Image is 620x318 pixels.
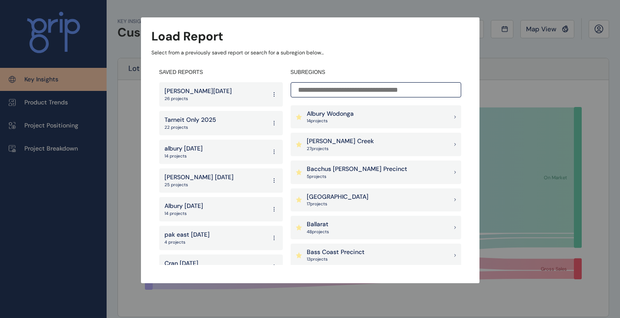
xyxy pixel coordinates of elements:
p: 14 projects [164,211,203,217]
p: [GEOGRAPHIC_DATA] [307,193,369,201]
p: Tarneit Only 2025 [164,116,216,124]
p: 14 project s [307,118,354,124]
h4: SAVED REPORTS [159,69,283,76]
p: 27 project s [307,146,374,152]
p: 14 projects [164,153,203,159]
p: [PERSON_NAME][DATE] [164,87,232,96]
p: 13 project s [307,256,365,262]
p: 25 projects [164,182,234,188]
p: 17 project s [307,201,369,207]
p: 4 projects [164,239,210,245]
p: Bass Coast Precinct [307,248,365,257]
p: Ballarat [307,220,329,229]
p: [PERSON_NAME] [DATE] [164,173,234,182]
h3: Load Report [151,28,223,45]
p: Bacchus [PERSON_NAME] Precinct [307,165,407,174]
p: 26 projects [164,96,232,102]
h4: SUBREGIONS [291,69,461,76]
p: Albury [DATE] [164,202,203,211]
p: albury [DATE] [164,144,203,153]
p: pak east [DATE] [164,231,210,239]
p: Albury Wodonga [307,110,354,118]
p: Select from a previously saved report or search for a subregion below... [151,49,469,57]
p: 48 project s [307,229,329,235]
p: 22 projects [164,124,216,131]
p: Cran [DATE] [164,259,198,268]
p: 5 project s [307,174,407,180]
p: [PERSON_NAME] Creek [307,137,374,146]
